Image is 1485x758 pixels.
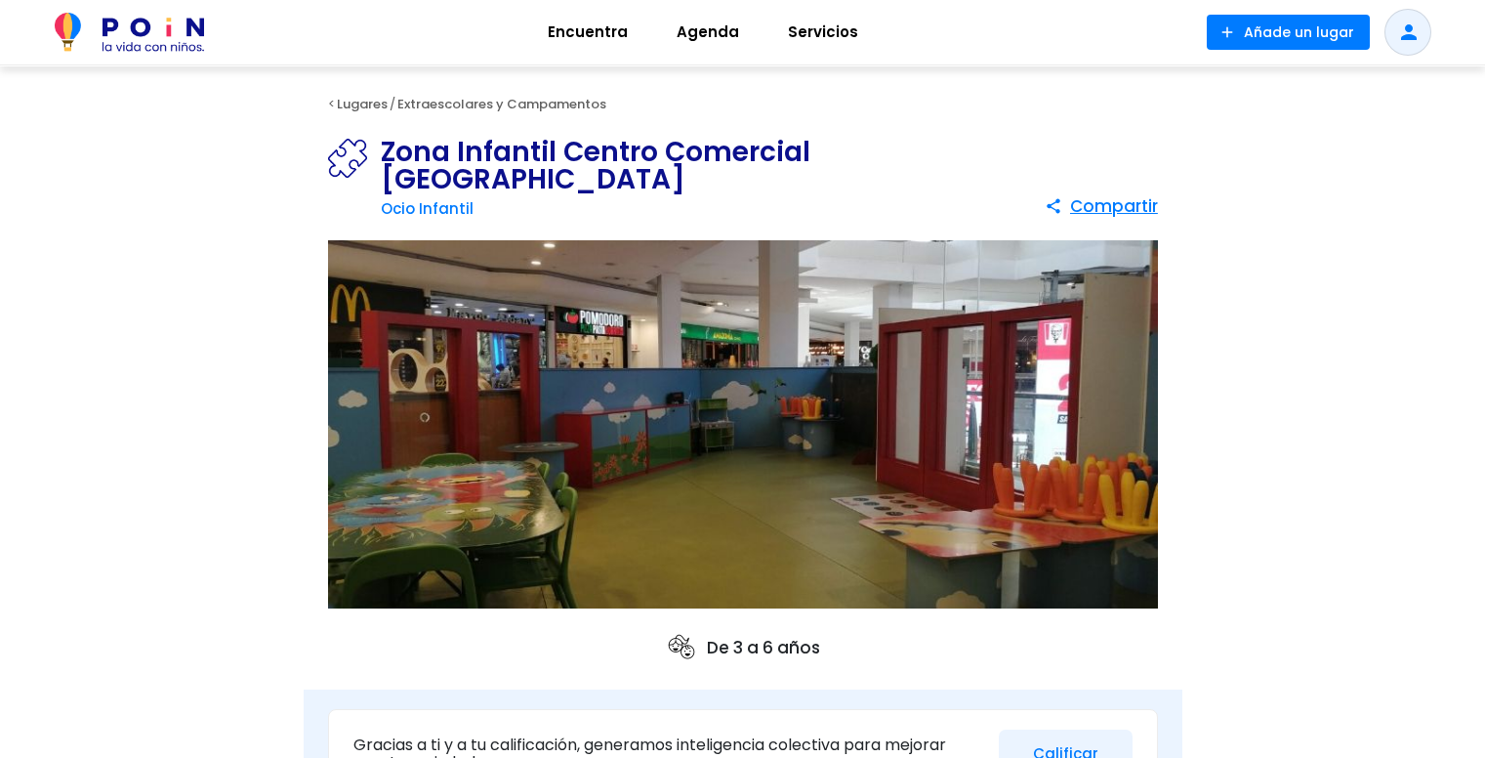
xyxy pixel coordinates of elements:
[381,198,474,219] a: Ocio Infantil
[666,632,820,663] p: De 3 a 6 años
[337,95,388,113] a: Lugares
[304,90,1182,119] div: < /
[539,17,637,48] span: Encuentra
[328,139,381,178] img: Ocio Infantil
[652,9,763,56] a: Agenda
[523,9,652,56] a: Encuentra
[397,95,606,113] a: Extraescolares y Campamentos
[666,632,697,663] img: ages icon
[328,240,1158,610] img: Zona Infantil Centro Comercial La Vaguada
[1045,189,1158,224] button: Compartir
[55,13,204,52] img: POiN
[381,139,1045,193] h1: Zona Infantil Centro Comercial [GEOGRAPHIC_DATA]
[668,17,748,48] span: Agenda
[763,9,883,56] a: Servicios
[1207,15,1370,50] button: Añade un lugar
[779,17,867,48] span: Servicios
